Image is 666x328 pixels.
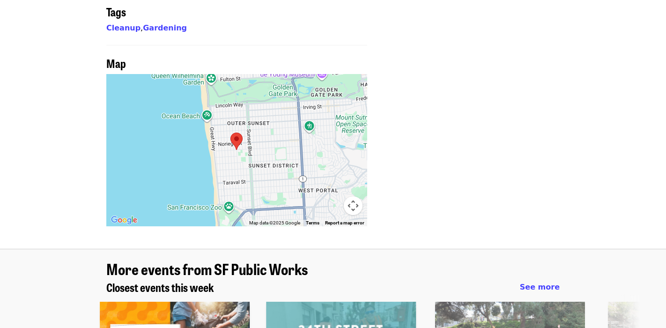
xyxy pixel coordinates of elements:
[106,23,141,32] a: Cleanup
[520,283,560,291] span: See more
[109,214,140,226] a: Open this area in Google Maps (opens a new window)
[106,23,143,32] span: ,
[106,55,126,71] span: Map
[249,220,300,225] span: Map data ©2025 Google
[143,23,187,32] a: Gardening
[106,3,126,20] span: Tags
[106,281,214,294] a: Closest events this week
[325,220,364,225] a: Report a map error
[109,214,140,226] img: Google
[106,258,308,280] span: More events from SF Public Works
[344,196,363,215] button: Map camera controls
[106,279,214,295] span: Closest events this week
[306,220,319,225] a: Terms (opens in new tab)
[520,282,560,293] a: See more
[99,281,567,294] div: Closest events this week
